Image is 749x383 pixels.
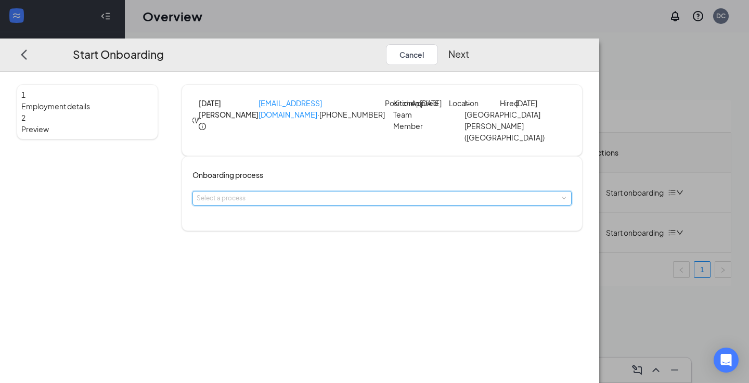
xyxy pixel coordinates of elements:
div: Select a process [197,193,563,203]
p: [DATE] [515,97,546,109]
p: I-[GEOGRAPHIC_DATA][PERSON_NAME] ([GEOGRAPHIC_DATA]) [464,97,495,143]
span: Employment details [21,100,153,112]
p: · [PHONE_NUMBER] [259,97,385,133]
div: Open Intercom Messenger [714,348,739,373]
h4: Onboarding process [192,169,572,181]
p: Position [385,97,393,109]
span: 1 [21,90,25,99]
span: info-circle [199,122,206,130]
a: [EMAIL_ADDRESS][DOMAIN_NAME] [259,98,322,119]
p: Kitchen Team Member [393,97,409,132]
span: 2 [21,113,25,122]
p: Location [449,97,464,109]
p: [DATE] [420,97,436,109]
span: Preview [21,123,153,135]
p: Applied [411,97,419,109]
button: Cancel [386,44,438,65]
h3: Start Onboarding [73,46,164,63]
button: Next [448,44,469,65]
p: Hired [500,97,515,109]
h4: [DATE][PERSON_NAME] [199,97,259,120]
div: KW [190,114,202,126]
